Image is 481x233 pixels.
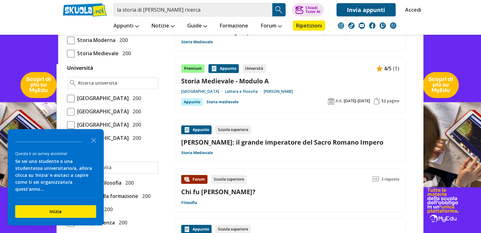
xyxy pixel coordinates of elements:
a: Appunti [112,21,140,32]
a: Accedi [405,3,418,16]
a: Notizie [150,21,176,32]
span: 200 [123,179,134,187]
span: 200 [130,121,141,129]
span: 52 [381,99,386,104]
button: Close the survey [87,134,100,146]
a: Storia medievale [207,98,238,106]
a: [GEOGRAPHIC_DATA] [181,89,225,94]
div: Forum [181,175,207,184]
span: 4/5 [384,64,392,73]
span: 200 [116,218,127,227]
button: ChiediTutor AI [292,3,324,16]
span: Storia Moderna [75,36,115,44]
span: Storia Medievale [75,49,119,57]
div: Appunto [181,125,212,134]
span: 200 [139,192,151,200]
span: 200 [130,94,141,102]
img: tiktok [348,22,355,29]
img: Pagine [374,98,380,105]
span: [DATE]-[DATE] [344,99,370,104]
div: Università [243,64,266,73]
input: Ricerca facoltà [78,164,155,171]
a: Storia Medievale [181,39,213,45]
img: instagram [338,22,344,29]
button: Search Button [272,3,286,16]
a: Formazione [218,21,250,32]
a: Storia Medievale - Modulo A [181,77,399,85]
span: 200 [117,36,128,44]
div: Se sei uno studente o una studentessa universitario/a, allora clicca su 'Inizia' e aiutaci a capi... [15,158,96,193]
a: Chi fu [PERSON_NAME]? [181,188,256,196]
span: 3 risposte [381,175,399,184]
img: Forum contenuto [184,176,190,182]
span: Scienze della formazione [75,192,138,200]
img: Appunti contenuto [184,226,190,232]
div: Chiedi Tutor AI [305,6,320,14]
div: Questa è un survey anonima! [15,151,96,157]
span: A.A. [336,99,342,104]
span: pagine [387,99,399,104]
a: Filosofia [181,200,197,205]
a: Guide [186,21,209,32]
div: Scuola superiore [215,125,251,134]
span: 200 [102,205,113,213]
span: [GEOGRAPHIC_DATA] [75,94,129,102]
span: [GEOGRAPHIC_DATA] [75,121,129,129]
div: Survey [8,129,104,225]
input: Ricerca universita [78,80,155,86]
img: Appunti contenuto [376,65,383,72]
button: Inizia [15,205,96,218]
img: Commenti lettura [373,176,379,182]
div: Appunto [181,98,203,106]
img: youtube [359,22,365,29]
img: Cerca appunti, riassunti o versioni [274,5,284,15]
span: 200 [120,49,131,57]
img: WhatsApp [390,22,396,29]
span: (1) [393,64,399,73]
a: Lettere e filosofia [225,89,264,94]
span: 200 [130,134,141,142]
img: Appunti contenuto [184,127,190,133]
a: [PERSON_NAME]: il grande imperatore del Sacro Romano Impero [181,138,399,146]
img: facebook [369,22,375,29]
a: Ripetizioni [293,21,325,31]
input: Cerca appunti, riassunti o versioni [114,3,272,16]
div: Scuola superiore [211,175,247,184]
img: Ricerca universita [70,80,76,86]
div: Premium [181,64,205,73]
a: Forum [259,21,283,32]
img: Appunti contenuto [211,65,217,72]
span: [GEOGRAPHIC_DATA] [75,107,129,116]
img: Anno accademico [328,98,334,105]
div: Appunto [208,64,239,73]
a: [PERSON_NAME] [264,89,293,94]
span: 200 [130,107,141,116]
a: Invia appunti [336,3,396,16]
label: Università [67,64,93,71]
img: twitch [379,22,386,29]
a: Storia Medievale [181,150,213,155]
